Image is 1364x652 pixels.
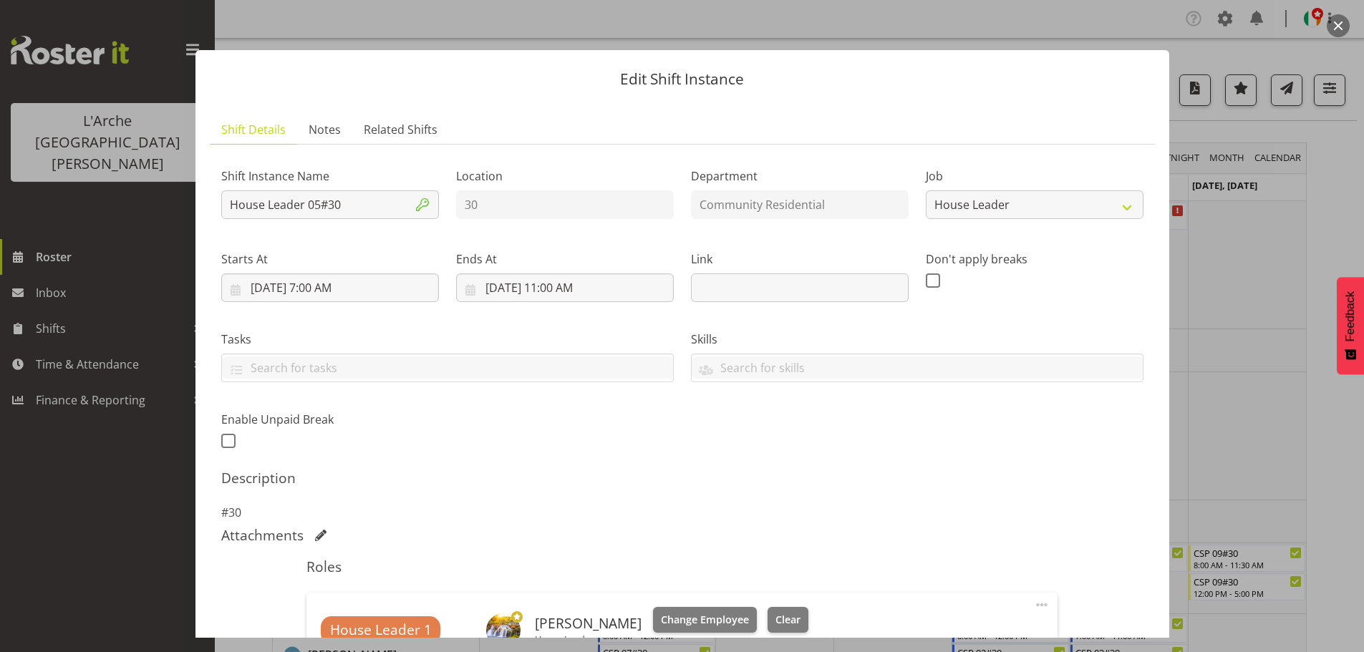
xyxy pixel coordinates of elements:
p: #30 [221,504,1143,521]
span: Shift Details [221,121,286,138]
img: aizza-garduque4b89473dfc6c768e6a566f2329987521.png [486,613,521,648]
h5: Roles [306,558,1058,575]
label: Starts At [221,250,439,268]
span: Change Employee [661,612,749,628]
label: Skills [691,331,1143,348]
label: Tasks [221,331,674,348]
button: Clear [768,607,808,633]
button: Change Employee [653,607,757,633]
label: Job [926,167,1143,185]
button: Feedback - Show survey [1337,277,1364,374]
span: Feedback [1344,291,1357,341]
label: Location [456,167,674,185]
p: House Leader [535,633,642,645]
span: House Leader 1 [330,620,432,641]
h6: [PERSON_NAME] [535,615,642,631]
input: Shift Instance Name [221,190,439,219]
h5: Attachments [221,527,304,544]
input: Search for tasks [222,356,673,379]
input: Click to select... [221,273,439,302]
h5: Description [221,469,1143,487]
p: Edit Shift Instance [210,72,1155,87]
span: Related Shifts [364,121,437,138]
input: Search for skills [692,356,1143,379]
label: Enable Unpaid Break [221,411,439,428]
span: Notes [309,121,341,138]
label: Don't apply breaks [926,250,1143,268]
span: Clear [775,612,800,628]
label: Department [691,167,909,185]
input: Click to select... [456,273,674,302]
label: Link [691,250,909,268]
label: Shift Instance Name [221,167,439,185]
label: Ends At [456,250,674,268]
